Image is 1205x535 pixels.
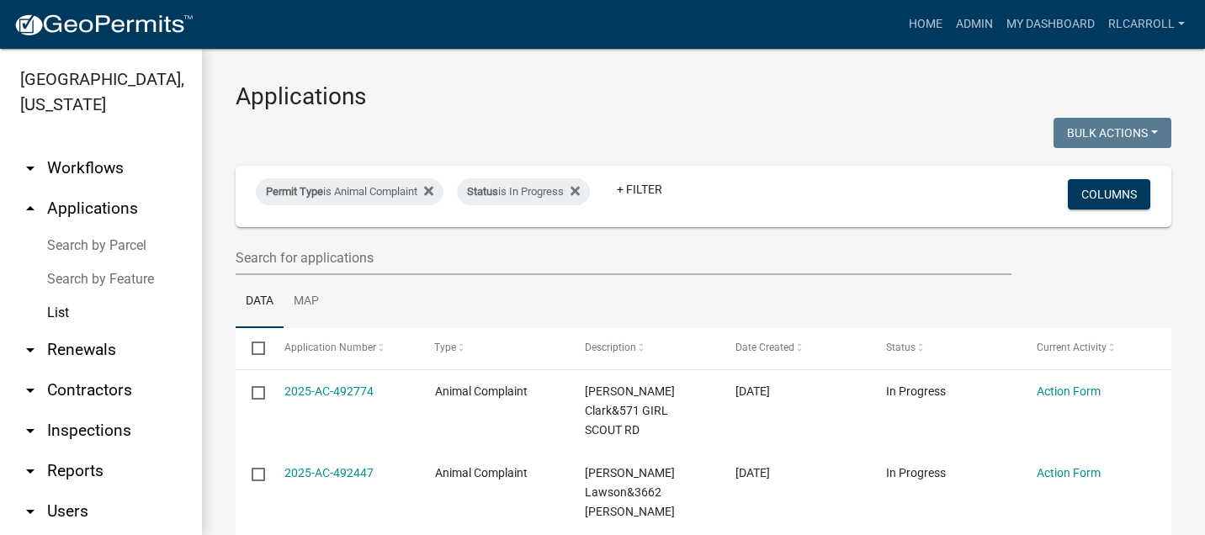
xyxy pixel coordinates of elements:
[20,199,40,219] i: arrow_drop_up
[435,466,528,479] span: Animal Complaint
[467,185,498,198] span: Status
[870,328,1021,368] datatable-header-cell: Status
[284,466,374,479] a: 2025-AC-492447
[457,178,590,205] div: is In Progress
[256,178,443,205] div: is Animal Complaint
[20,501,40,522] i: arrow_drop_down
[886,466,946,479] span: In Progress
[886,342,916,353] span: Status
[266,185,323,198] span: Permit Type
[735,384,770,398] span: 10/15/2025
[236,328,268,368] datatable-header-cell: Select
[719,328,870,368] datatable-header-cell: Date Created
[1000,8,1101,40] a: My Dashboard
[284,384,374,398] a: 2025-AC-492774
[735,466,770,479] span: 10/14/2025
[1054,118,1171,148] button: Bulk Actions
[284,342,376,353] span: Application Number
[284,275,329,329] a: Map
[268,328,418,368] datatable-header-cell: Application Number
[236,275,284,329] a: Data
[20,421,40,441] i: arrow_drop_down
[1068,179,1150,209] button: Columns
[20,461,40,481] i: arrow_drop_down
[20,380,40,400] i: arrow_drop_down
[435,342,457,353] span: Type
[236,241,1011,275] input: Search for applications
[1037,342,1107,353] span: Current Activity
[886,384,946,398] span: In Progress
[585,342,636,353] span: Description
[949,8,1000,40] a: Admin
[1037,384,1101,398] a: Action Form
[418,328,569,368] datatable-header-cell: Type
[902,8,949,40] a: Home
[569,328,719,368] datatable-header-cell: Description
[1101,8,1192,40] a: RLcarroll
[236,82,1171,111] h3: Applications
[603,174,676,204] a: + Filter
[1021,328,1171,368] datatable-header-cell: Current Activity
[1037,466,1101,479] a: Action Form
[435,384,528,398] span: Animal Complaint
[585,384,675,437] span: Elizabeth Clark&571 GIRL SCOUT RD
[735,342,794,353] span: Date Created
[20,340,40,360] i: arrow_drop_down
[585,466,675,518] span: Laura Lawson&3662 JACKSON RD
[20,158,40,178] i: arrow_drop_down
